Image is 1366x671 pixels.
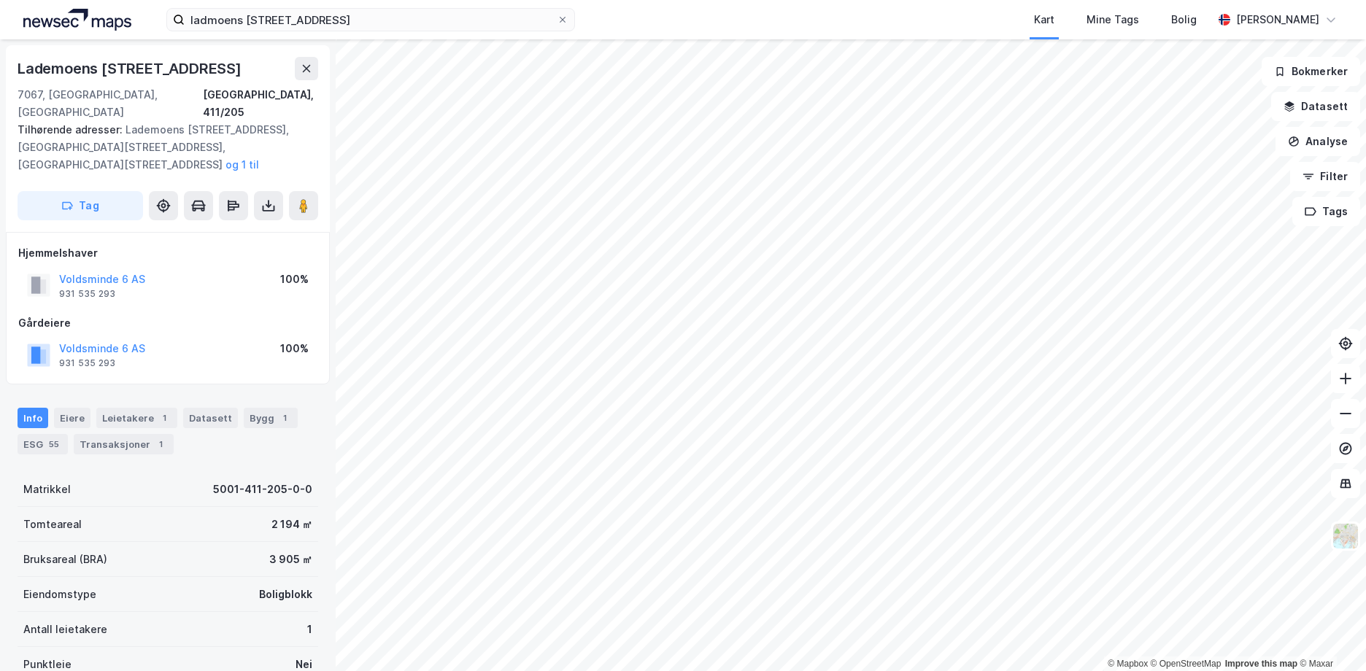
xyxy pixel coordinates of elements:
div: Eiendomstype [23,586,96,603]
div: 1 [157,411,171,425]
div: 931 535 293 [59,288,115,300]
div: Boligblokk [259,586,312,603]
a: Mapbox [1108,659,1148,669]
button: Tags [1292,197,1360,226]
div: 7067, [GEOGRAPHIC_DATA], [GEOGRAPHIC_DATA] [18,86,203,121]
div: Lademoens [STREET_ADDRESS], [GEOGRAPHIC_DATA][STREET_ADDRESS], [GEOGRAPHIC_DATA][STREET_ADDRESS] [18,121,306,174]
button: Filter [1290,162,1360,191]
div: Bolig [1171,11,1197,28]
img: logo.a4113a55bc3d86da70a041830d287a7e.svg [23,9,131,31]
div: Kontrollprogram for chat [1293,601,1366,671]
a: Improve this map [1225,659,1297,669]
div: Transaksjoner [74,434,174,454]
div: [PERSON_NAME] [1236,11,1319,28]
button: Analyse [1276,127,1360,156]
button: Bokmerker [1262,57,1360,86]
a: OpenStreetMap [1151,659,1222,669]
div: Datasett [183,408,238,428]
div: 100% [280,340,309,357]
div: 3 905 ㎡ [269,551,312,568]
div: 1 [153,437,168,451]
div: Gårdeiere [18,314,317,332]
div: 1 [307,621,312,638]
div: 55 [46,437,62,451]
button: Tag [18,191,143,220]
input: Søk på adresse, matrikkel, gårdeiere, leietakere eller personer [185,9,557,31]
button: Datasett [1271,92,1360,121]
div: 100% [280,271,309,288]
div: Matrikkel [23,481,71,498]
div: Bruksareal (BRA) [23,551,107,568]
div: Bygg [244,408,298,428]
div: 2 194 ㎡ [271,516,312,533]
div: Tomteareal [23,516,82,533]
div: 931 535 293 [59,357,115,369]
img: Z [1332,522,1359,550]
div: Lademoens [STREET_ADDRESS] [18,57,244,80]
div: Eiere [54,408,90,428]
div: Mine Tags [1087,11,1139,28]
div: [GEOGRAPHIC_DATA], 411/205 [203,86,318,121]
div: 1 [277,411,292,425]
div: ESG [18,434,68,454]
div: Info [18,408,48,428]
div: Leietakere [96,408,177,428]
div: Antall leietakere [23,621,107,638]
span: Tilhørende adresser: [18,123,126,136]
div: Kart [1034,11,1054,28]
div: Hjemmelshaver [18,244,317,262]
iframe: Chat Widget [1293,601,1366,671]
div: 5001-411-205-0-0 [213,481,312,498]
